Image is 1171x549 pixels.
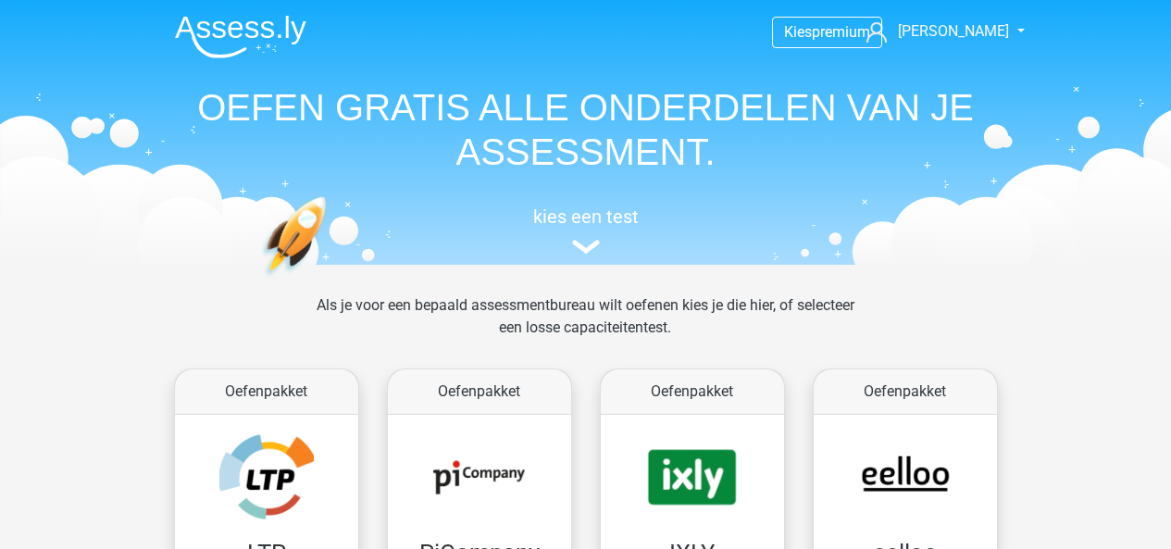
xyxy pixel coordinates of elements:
[812,23,870,41] span: premium
[160,206,1012,255] a: kies een test
[160,85,1012,174] h1: OEFEN GRATIS ALLE ONDERDELEN VAN JE ASSESSMENT.
[773,19,881,44] a: Kiespremium
[175,15,306,58] img: Assessly
[898,22,1009,40] span: [PERSON_NAME]
[262,196,398,364] img: oefenen
[859,20,1011,43] a: [PERSON_NAME]
[572,240,600,254] img: assessment
[160,206,1012,228] h5: kies een test
[302,294,869,361] div: Als je voor een bepaald assessmentbureau wilt oefenen kies je die hier, of selecteer een losse ca...
[784,23,812,41] span: Kies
